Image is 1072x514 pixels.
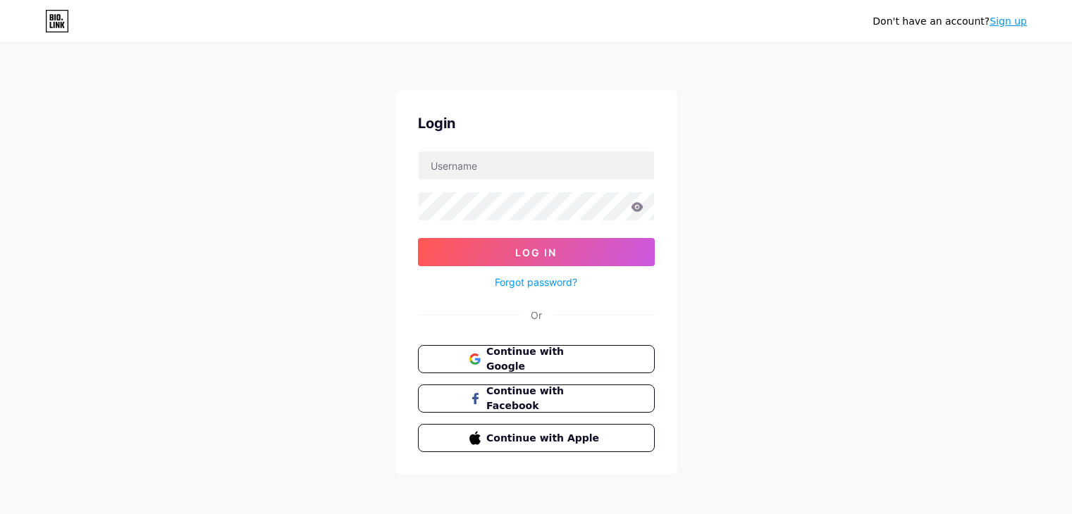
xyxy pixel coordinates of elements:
[418,345,655,373] button: Continue with Google
[418,238,655,266] button: Log In
[515,246,557,258] span: Log In
[419,151,654,180] input: Username
[495,275,577,289] a: Forgot password?
[418,113,655,134] div: Login
[990,15,1027,27] a: Sign up
[418,384,655,413] button: Continue with Facebook
[486,431,603,446] span: Continue with Apple
[531,308,542,322] div: Or
[486,344,603,374] span: Continue with Google
[873,14,1027,29] div: Don't have an account?
[418,424,655,452] button: Continue with Apple
[486,384,603,413] span: Continue with Facebook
